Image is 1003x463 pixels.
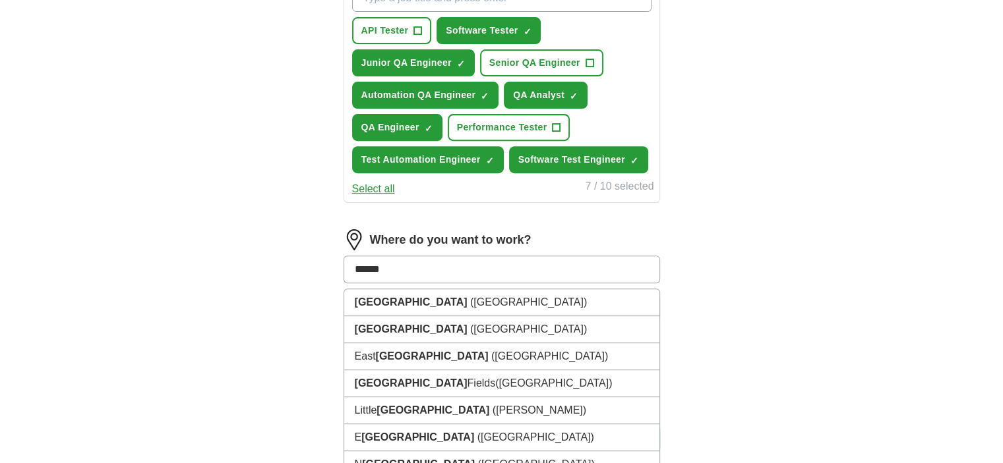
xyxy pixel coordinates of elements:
[470,296,587,308] span: ([GEOGRAPHIC_DATA])
[376,350,489,362] strong: [GEOGRAPHIC_DATA]
[493,404,586,416] span: ([PERSON_NAME])
[585,178,653,197] div: 7 / 10 selected
[352,49,475,76] button: Junior QA Engineer✓
[457,59,465,69] span: ✓
[361,153,481,167] span: Test Automation Engineer
[446,24,518,38] span: Software Tester
[352,17,432,44] button: API Tester
[344,343,659,370] li: East
[352,146,504,173] button: Test Automation Engineer✓
[361,24,409,38] span: API Tester
[370,231,532,249] label: Where do you want to work?
[477,431,594,443] span: ([GEOGRAPHIC_DATA])
[344,397,659,424] li: Little
[518,153,625,167] span: Software Test Engineer
[361,431,474,443] strong: [GEOGRAPHIC_DATA]
[630,155,638,166] span: ✓
[489,56,580,70] span: Senior QA Engineer
[352,114,442,141] button: QA Engineer✓
[448,114,570,141] button: Performance Tester
[355,296,468,308] strong: [GEOGRAPHIC_DATA]
[361,88,476,102] span: Automation QA Engineer
[377,404,489,416] strong: [GEOGRAPHIC_DATA]
[361,56,452,70] span: Junior QA Engineer
[509,146,648,173] button: Software Test Engineer✓
[437,17,541,44] button: Software Tester✓
[361,121,419,134] span: QA Engineer
[523,26,531,37] span: ✓
[480,49,603,76] button: Senior QA Engineer
[470,323,587,335] span: ([GEOGRAPHIC_DATA])
[481,91,489,101] span: ✓
[344,229,365,250] img: location.png
[570,91,578,101] span: ✓
[352,82,499,109] button: Automation QA Engineer✓
[504,82,588,109] button: QA Analyst✓
[495,377,612,389] span: ([GEOGRAPHIC_DATA])
[486,155,494,166] span: ✓
[355,323,468,335] strong: [GEOGRAPHIC_DATA]
[457,121,547,134] span: Performance Tester
[344,370,659,397] li: Fields
[425,123,433,134] span: ✓
[513,88,564,102] span: QA Analyst
[352,181,395,197] button: Select all
[344,424,659,451] li: E
[355,377,468,389] strong: [GEOGRAPHIC_DATA]
[491,350,608,362] span: ([GEOGRAPHIC_DATA])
